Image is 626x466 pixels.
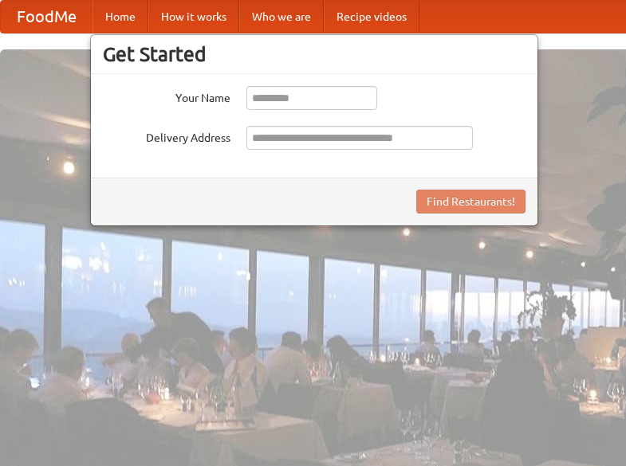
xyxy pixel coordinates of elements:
[103,126,230,146] label: Delivery Address
[103,86,230,106] label: Your Name
[416,190,526,213] button: Find Restaurants!
[324,1,419,33] a: Recipe videos
[103,42,526,66] h3: Get Started
[93,1,148,33] a: Home
[1,1,93,33] a: FoodMe
[239,1,324,33] a: Who we are
[148,1,239,33] a: How it works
